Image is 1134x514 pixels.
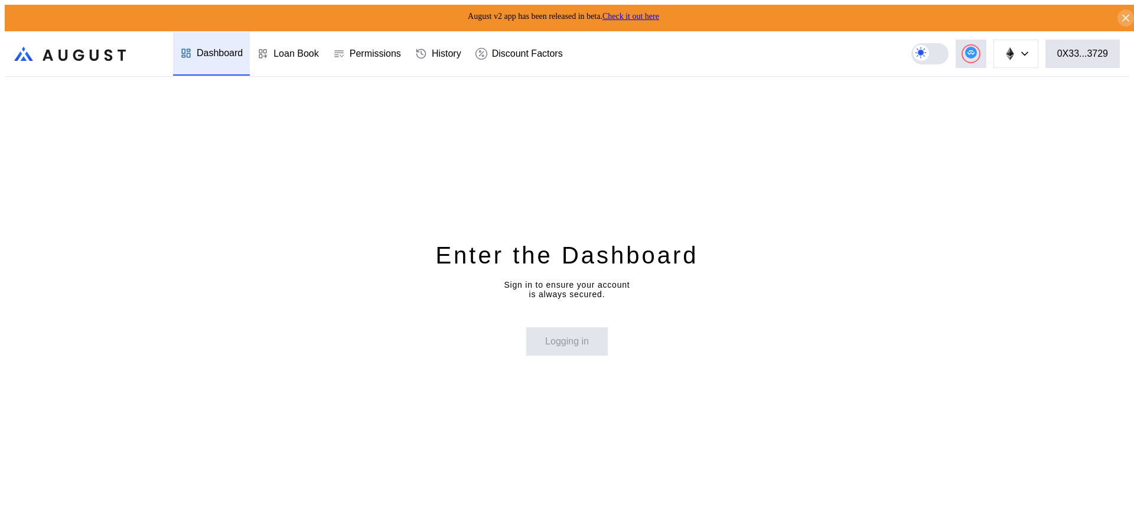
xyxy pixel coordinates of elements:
a: Loan Book [250,32,326,76]
div: Sign in to ensure your account is always secured. [504,280,630,299]
a: Permissions [326,32,408,76]
a: History [408,32,468,76]
div: Loan Book [273,48,319,59]
span: August v2 app has been released in beta. [468,12,659,21]
div: Discount Factors [492,48,563,59]
button: Logging in [526,327,608,356]
img: chain logo [1003,47,1016,60]
div: Permissions [350,48,401,59]
a: Check it out here [602,12,659,21]
div: Enter the Dashboard [435,240,698,271]
button: chain logo [993,40,1038,68]
div: Dashboard [197,48,243,58]
a: Discount Factors [468,32,570,76]
a: Dashboard [173,32,250,76]
button: 0X33...3729 [1045,40,1120,68]
div: History [432,48,461,59]
div: 0X33...3729 [1057,48,1108,59]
